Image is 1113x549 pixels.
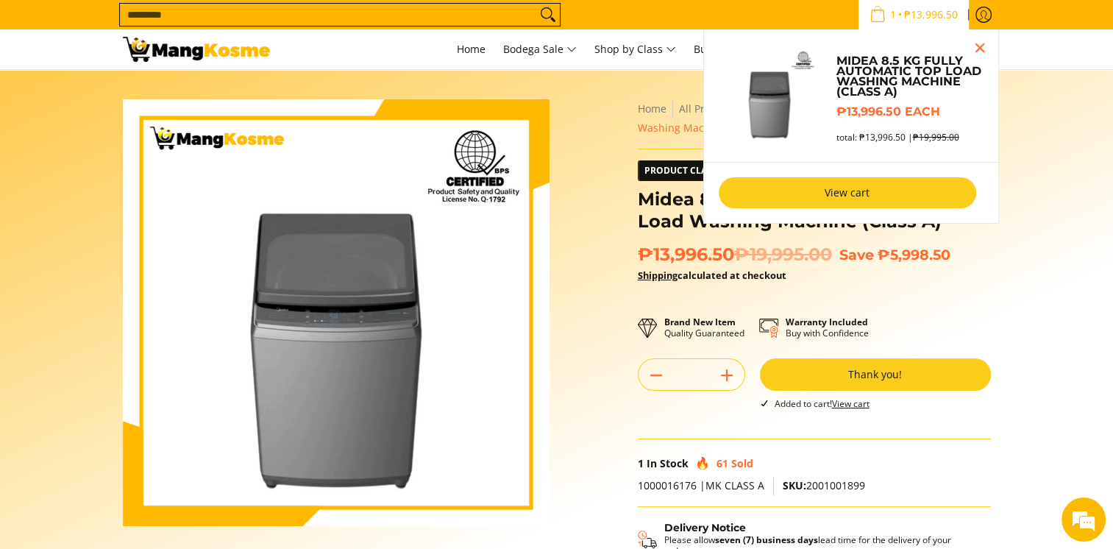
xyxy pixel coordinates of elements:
[496,29,584,69] a: Bodega Sale
[638,478,764,492] span: 1000016176 |MK CLASS A
[638,102,945,135] span: Midea 8.5 KG Fully Automatic Top Load Washing Machine (Class A)
[679,102,738,116] a: All Products
[587,29,683,69] a: Shop by Class
[638,269,786,282] strong: calculated at checkout
[912,131,959,144] s: ₱19,995.00
[638,244,832,266] span: ₱13,996.50
[285,29,991,69] nav: Main Menu
[839,246,874,263] span: Save
[639,364,674,387] button: Subtract
[716,456,728,470] span: 61
[783,478,865,492] span: 2001001899
[719,177,976,208] a: View cart
[123,99,550,526] img: Midea 8.5 KG Fully Automatic Top Load Washing Machine (Class A)
[731,456,753,470] span: Sold
[639,161,723,180] span: Product Class
[647,456,689,470] span: In Stock
[783,478,806,492] span: SKU:
[715,534,818,546] strong: seven (7) business days
[123,37,270,62] img: Midea 8.5 KG Fully Automatic Washing Machine l Mang Kosme
[664,316,744,339] p: Quality Guaranteed
[786,316,869,339] p: Buy with Confidence
[775,397,870,410] span: Added to cart!
[638,102,666,116] a: Home
[836,105,983,119] h6: ₱13,996.50 each
[638,188,991,233] h1: Midea 8.5 KG Fully Automatic Top Load Washing Machine (Class A)
[686,29,758,69] a: Bulk Center
[786,316,868,328] strong: Warranty Included
[832,397,870,410] a: View cart
[902,10,960,20] span: ₱13,996.50
[734,244,832,266] del: ₱19,995.00
[694,42,751,56] span: Bulk Center
[449,29,493,69] a: Home
[664,521,746,534] strong: Delivery Notice
[457,42,486,56] span: Home
[709,364,744,387] button: Add
[638,99,991,138] nav: Breadcrumbs
[638,269,678,282] a: Shipping
[836,132,959,143] span: total: ₱13,996.50 |
[536,4,560,26] button: Search
[865,7,962,23] span: •
[703,29,999,224] ul: Sub Menu
[503,40,577,59] span: Bodega Sale
[638,160,790,181] a: Product Class Class A
[594,40,676,59] span: Shop by Class
[836,56,983,97] a: Midea 8.5 KG Fully Automatic Top Load Washing Machine (Class A)
[638,456,644,470] span: 1
[888,10,898,20] span: 1
[878,246,950,263] span: ₱5,998.50
[760,358,991,391] button: Thank you!
[969,37,991,59] button: Close pop up
[719,44,822,147] img: Default Title Midea 8.5 KG Fully Automatic Top Load Washing Machine (Class A)
[664,316,736,328] strong: Brand New Item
